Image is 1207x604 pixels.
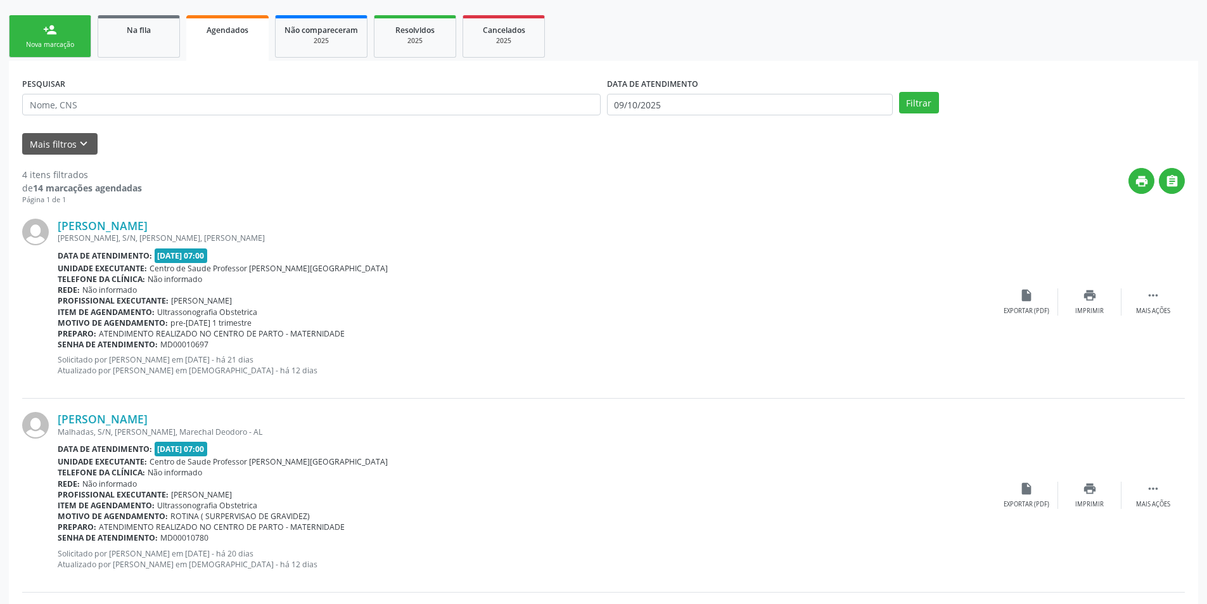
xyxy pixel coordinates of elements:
a: [PERSON_NAME] [58,412,148,426]
div: Malhadas, S/N, [PERSON_NAME], Marechal Deodoro - AL [58,427,995,437]
button:  [1159,168,1185,194]
label: PESQUISAR [22,74,65,94]
i: print [1083,288,1097,302]
b: Unidade executante: [58,456,147,467]
b: Profissional executante: [58,489,169,500]
span: Não informado [148,274,202,285]
b: Profissional executante: [58,295,169,306]
b: Telefone da clínica: [58,274,145,285]
img: img [22,412,49,439]
span: pre-[DATE] 1 trimestre [170,318,252,328]
span: ATENDIMENTO REALIZADO NO CENTRO DE PARTO - MATERNIDADE [99,328,345,339]
i: insert_drive_file [1019,482,1033,496]
div: Mais ações [1136,307,1170,316]
div: 2025 [472,36,535,46]
div: Mais ações [1136,500,1170,509]
button: Filtrar [899,92,939,113]
div: 4 itens filtrados [22,168,142,181]
b: Preparo: [58,328,96,339]
b: Senha de atendimento: [58,339,158,350]
div: [PERSON_NAME], S/N, [PERSON_NAME], [PERSON_NAME] [58,233,995,243]
div: Exportar (PDF) [1004,500,1049,509]
b: Senha de atendimento: [58,532,158,543]
span: MD00010780 [160,532,208,543]
b: Motivo de agendamento: [58,511,168,522]
span: [PERSON_NAME] [171,489,232,500]
span: [DATE] 07:00 [155,442,208,456]
p: Solicitado por [PERSON_NAME] em [DATE] - há 20 dias Atualizado por [PERSON_NAME] em [DEMOGRAPHIC_... [58,548,995,570]
i: print [1083,482,1097,496]
i: print [1135,174,1149,188]
span: Não compareceram [284,25,358,35]
div: Página 1 de 1 [22,195,142,205]
p: Solicitado por [PERSON_NAME] em [DATE] - há 21 dias Atualizado por [PERSON_NAME] em [DEMOGRAPHIC_... [58,354,995,376]
span: [PERSON_NAME] [171,295,232,306]
b: Telefone da clínica: [58,467,145,478]
b: Rede: [58,285,80,295]
span: Centro de Saude Professor [PERSON_NAME][GEOGRAPHIC_DATA] [150,456,388,467]
span: Não informado [82,479,137,489]
span: Agendados [207,25,248,35]
b: Item de agendamento: [58,500,155,511]
b: Data de atendimento: [58,444,152,454]
i:  [1146,288,1160,302]
div: Nova marcação [18,40,82,49]
i:  [1165,174,1179,188]
strong: 14 marcações agendadas [33,182,142,194]
span: Resolvidos [395,25,435,35]
span: Ultrassonografia Obstetrica [157,307,257,318]
input: Selecione um intervalo [607,94,893,115]
div: de [22,181,142,195]
span: ATENDIMENTO REALIZADO NO CENTRO DE PARTO - MATERNIDADE [99,522,345,532]
input: Nome, CNS [22,94,601,115]
b: Unidade executante: [58,263,147,274]
b: Data de atendimento: [58,250,152,261]
b: Item de agendamento: [58,307,155,318]
span: Não informado [148,467,202,478]
span: Ultrassonografia Obstetrica [157,500,257,511]
i:  [1146,482,1160,496]
button: print [1128,168,1154,194]
i: keyboard_arrow_down [77,137,91,151]
div: 2025 [284,36,358,46]
img: img [22,219,49,245]
span: Cancelados [483,25,525,35]
span: ROTINA ( SURPERVISAO DE GRAVIDEZ) [170,511,310,522]
label: DATA DE ATENDIMENTO [607,74,698,94]
button: Mais filtroskeyboard_arrow_down [22,133,98,155]
div: Exportar (PDF) [1004,307,1049,316]
div: person_add [43,23,57,37]
b: Motivo de agendamento: [58,318,168,328]
b: Rede: [58,479,80,489]
span: Centro de Saude Professor [PERSON_NAME][GEOGRAPHIC_DATA] [150,263,388,274]
a: [PERSON_NAME] [58,219,148,233]
span: MD00010697 [160,339,208,350]
span: Na fila [127,25,151,35]
i: insert_drive_file [1019,288,1033,302]
div: 2025 [383,36,447,46]
div: Imprimir [1075,500,1104,509]
span: Não informado [82,285,137,295]
span: [DATE] 07:00 [155,248,208,263]
b: Preparo: [58,522,96,532]
div: Imprimir [1075,307,1104,316]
